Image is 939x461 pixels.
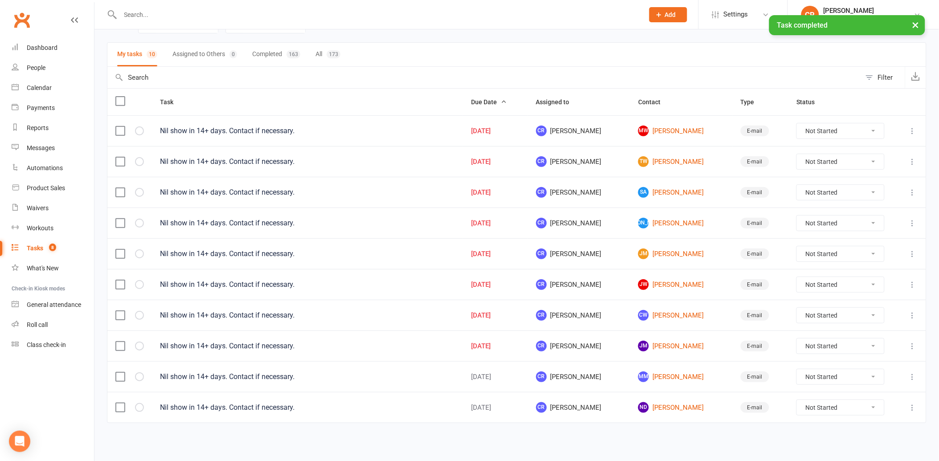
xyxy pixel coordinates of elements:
span: CR [536,371,547,382]
div: Class check-in [27,341,66,348]
span: CR [536,249,547,259]
a: Payments [12,98,94,118]
span: [PERSON_NAME] [536,187,623,198]
button: Contact [638,97,670,107]
div: Messages [27,144,55,151]
a: Messages [12,138,94,158]
button: My tasks10 [117,43,157,66]
div: E-mail [741,279,769,290]
a: Dashboard [12,38,94,58]
span: ND [638,402,649,413]
button: Type [741,97,764,107]
input: Search [107,67,861,88]
div: Nil show in 14+ days. Contact if necessary. [160,342,455,351]
span: CR [536,341,547,351]
span: MW [638,126,649,136]
div: E-mail [741,310,769,321]
span: CR [536,187,547,198]
div: Calendar [27,84,52,91]
div: E-mail [741,187,769,198]
div: [DATE] [471,250,520,258]
span: [PERSON_NAME] [536,341,623,351]
button: Due Date [471,97,507,107]
a: CW[PERSON_NAME] [638,310,725,321]
div: CR [801,6,819,24]
div: Nil show in 14+ days. Contact if necessary. [160,280,455,289]
div: [DATE] [471,404,520,412]
a: Roll call [12,315,94,335]
a: Clubworx [11,9,33,31]
div: Nil show in 14+ days. Contact if necessary. [160,219,455,228]
div: E-mail [741,126,769,136]
div: Automations [27,164,63,171]
div: [DATE] [471,220,520,227]
input: Search... [118,8,638,21]
span: CR [536,156,547,167]
span: [PERSON_NAME] [536,218,623,228]
span: Type [741,98,764,106]
div: Nil show in 14+ days. Contact if necessary. [160,126,455,135]
span: MM [638,371,649,382]
span: CR [536,279,547,290]
div: E-mail [741,218,769,228]
div: E-mail [741,402,769,413]
div: 0 [230,50,237,58]
div: Uniting Seniors [PERSON_NAME] [824,15,914,23]
div: 163 [287,50,300,58]
a: SA[PERSON_NAME] [638,187,725,198]
span: JM [638,341,649,351]
a: MM[PERSON_NAME] [638,371,725,382]
div: [DATE] [471,127,520,135]
div: Open Intercom Messenger [9,431,30,452]
span: [PERSON_NAME] [638,218,649,228]
a: JM[PERSON_NAME] [638,249,725,259]
div: 173 [327,50,340,58]
button: All173 [316,43,340,66]
span: [PERSON_NAME] [536,156,623,167]
div: [PERSON_NAME] [824,7,914,15]
span: Task [160,98,183,106]
div: [DATE] [471,373,520,381]
div: Task completed [769,15,925,35]
div: Nil show in 14+ days. Contact if necessary. [160,372,455,381]
a: JM[PERSON_NAME] [638,341,725,351]
span: [PERSON_NAME] [536,402,623,413]
div: Waivers [27,204,49,212]
span: JM [638,249,649,259]
button: Completed163 [252,43,300,66]
span: Contact [638,98,670,106]
span: Due Date [471,98,507,106]
div: Nil show in 14+ days. Contact if necessary. [160,188,455,197]
span: TW [638,156,649,167]
a: MW[PERSON_NAME] [638,126,725,136]
span: [PERSON_NAME] [536,126,623,136]
div: [DATE] [471,312,520,319]
span: CR [536,126,547,136]
div: Dashboard [27,44,57,51]
span: [PERSON_NAME] [536,249,623,259]
div: Nil show in 14+ days. Contact if necessary. [160,403,455,412]
button: Status [796,97,824,107]
span: Settings [724,4,748,24]
span: Assigned to [536,98,579,106]
a: Waivers [12,198,94,218]
div: E-mail [741,341,769,351]
span: CW [638,310,649,321]
span: [PERSON_NAME] [536,279,623,290]
div: E-mail [741,156,769,167]
span: [PERSON_NAME] [536,371,623,382]
a: What's New [12,258,94,278]
span: CR [536,402,547,413]
div: People [27,64,45,71]
div: [DATE] [471,281,520,289]
span: JW [638,279,649,290]
button: × [908,15,924,34]
div: General attendance [27,301,81,308]
button: Task [160,97,183,107]
a: Calendar [12,78,94,98]
button: Add [649,7,687,22]
a: Workouts [12,218,94,238]
div: 10 [147,50,157,58]
div: Product Sales [27,184,65,192]
div: Payments [27,104,55,111]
